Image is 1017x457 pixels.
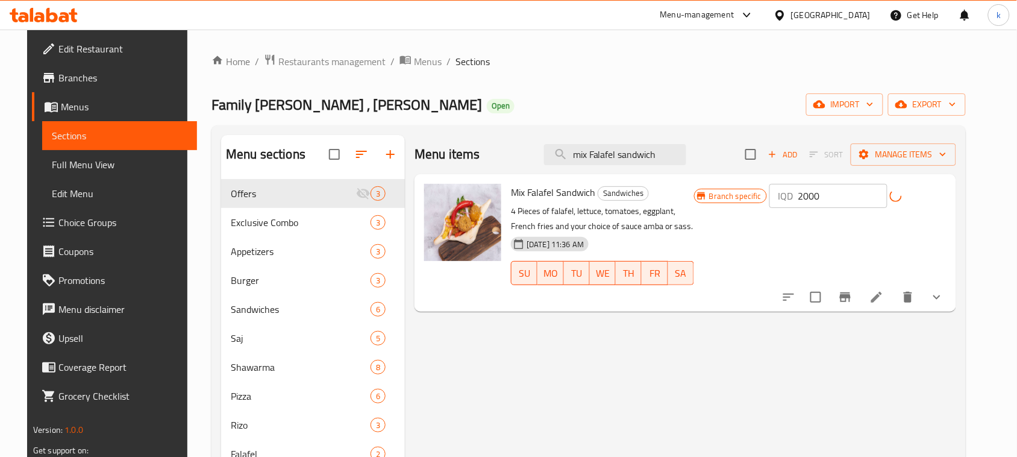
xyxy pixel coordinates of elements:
span: Select section [738,142,763,167]
button: sort-choices [774,283,803,312]
span: Menu disclaimer [58,302,187,317]
button: Branch-specific-item [831,283,860,312]
span: Saj [231,331,371,345]
span: Sections [455,54,490,69]
button: import [806,93,883,116]
span: Select all sections [322,142,347,167]
div: items [371,244,386,259]
div: items [371,389,386,403]
svg: Show Choices [930,290,944,304]
li: / [446,54,451,69]
input: Please enter price [798,184,887,208]
div: items [371,186,386,201]
a: Promotions [32,266,197,295]
a: Menus [32,92,197,121]
span: Sort sections [347,140,376,169]
a: Menu disclaimer [32,295,197,324]
button: export [888,93,966,116]
span: Menus [61,99,187,114]
span: Sections [52,128,187,143]
span: WE [595,265,611,282]
span: 8 [371,362,385,373]
span: Coverage Report [58,360,187,374]
button: WE [590,261,616,285]
span: SU [516,265,533,282]
div: Offers [231,186,356,201]
a: Coverage Report [32,353,197,382]
span: Grocery Checklist [58,389,187,403]
button: Add section [376,140,405,169]
div: Appetizers3 [221,237,405,266]
a: Menus [399,54,442,69]
button: show more [922,283,951,312]
div: Exclusive Combo [231,215,371,230]
a: Coupons [32,237,197,266]
span: Restaurants management [278,54,386,69]
nav: breadcrumb [211,54,966,69]
a: Edit menu item [869,290,884,304]
span: Branches [58,71,187,85]
span: Edit Restaurant [58,42,187,56]
div: items [371,273,386,288]
span: Coupons [58,244,187,259]
img: Mix Falafel Sandwich [424,184,501,261]
li: / [255,54,259,69]
div: Pizza6 [221,382,405,411]
span: Appetizers [231,244,371,259]
div: items [371,418,386,432]
span: MO [542,265,559,282]
button: FR [642,261,668,285]
div: items [371,360,386,374]
span: export [898,97,956,112]
div: Rizo3 [221,411,405,440]
span: Branch specific [704,191,766,202]
a: Full Menu View [42,150,197,179]
span: k [997,8,1001,22]
h2: Menu sections [226,145,305,163]
div: Exclusive Combo3 [221,208,405,237]
a: Choice Groups [32,208,197,237]
span: 3 [371,188,385,200]
span: Sandwiches [231,302,371,317]
span: Version: [33,422,63,438]
button: Add [763,145,802,164]
h2: Menu items [415,145,480,163]
p: 4 Pieces of falafel, lettuce, tomatoes, eggplant, French fries and your choice of sauce amba or s... [511,204,694,234]
span: 6 [371,391,385,402]
span: Manage items [860,147,947,162]
div: Open [487,99,515,113]
div: items [371,215,386,230]
a: Branches [32,63,197,92]
li: / [390,54,395,69]
span: 1.0.0 [64,422,83,438]
div: Burger [231,273,371,288]
span: Sandwiches [598,186,648,200]
span: Add item [763,145,802,164]
div: items [371,331,386,345]
div: Sandwiches6 [221,295,405,324]
span: Edit Menu [52,186,187,201]
span: FR [646,265,663,282]
span: TH [621,265,637,282]
span: Family [PERSON_NAME] , [PERSON_NAME] [211,91,482,118]
div: Menu-management [660,8,734,22]
button: Manage items [851,143,956,166]
span: Shawarma [231,360,371,374]
span: TU [569,265,585,282]
svg: Inactive section [356,186,371,201]
span: Select section first [802,145,851,164]
div: Saj5 [221,324,405,353]
div: Shawarma8 [221,353,405,382]
button: delete [893,283,922,312]
div: items [371,302,386,317]
button: MO [537,261,563,285]
span: Add [766,148,799,162]
span: SA [673,265,689,282]
span: Open [487,101,515,111]
a: Edit Menu [42,179,197,208]
span: Mix Falafel Sandwich [511,183,595,201]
